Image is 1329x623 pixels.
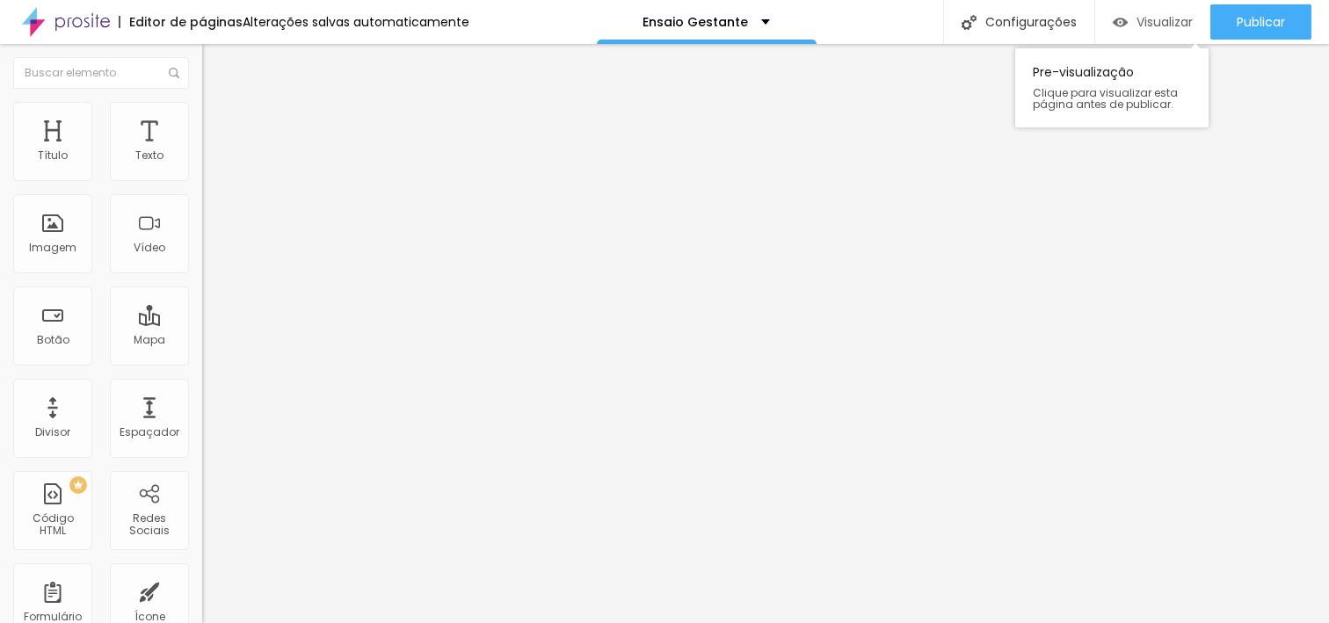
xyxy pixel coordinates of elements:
img: Icone [169,68,179,78]
button: Visualizar [1095,4,1210,40]
div: Vídeo [134,242,165,254]
span: Clique para visualizar esta página antes de publicar. [1033,87,1191,110]
span: Visualizar [1137,15,1193,29]
p: Ensaio Gestante [643,16,748,28]
div: Ícone [134,611,165,623]
img: view-1.svg [1113,15,1128,30]
div: Alterações salvas automaticamente [243,16,469,28]
div: Botão [37,334,69,346]
input: Buscar elemento [13,57,189,89]
div: Texto [135,149,163,162]
span: Publicar [1237,15,1285,29]
div: Mapa [134,334,165,346]
div: Código HTML [18,512,87,538]
div: Espaçador [120,426,179,438]
div: Formulário [24,611,82,623]
div: Pre-visualização [1015,48,1209,127]
div: Redes Sociais [114,512,184,538]
div: Imagem [29,242,76,254]
img: Icone [962,15,977,30]
iframe: Editor [202,44,1329,623]
button: Publicar [1210,4,1311,40]
div: Divisor [35,426,70,438]
div: Editor de páginas [119,16,243,28]
div: Título [38,149,68,162]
